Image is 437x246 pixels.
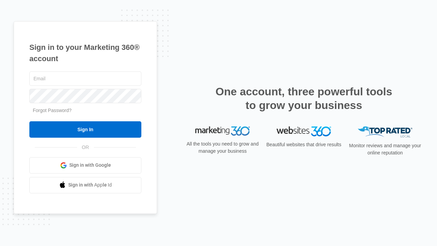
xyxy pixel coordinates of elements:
[184,140,261,155] p: All the tools you need to grow and manage your business
[69,162,111,169] span: Sign in with Google
[68,181,112,189] span: Sign in with Apple Id
[33,108,72,113] a: Forgot Password?
[358,126,412,138] img: Top Rated Local
[29,157,141,174] a: Sign in with Google
[266,141,342,148] p: Beautiful websites that drive results
[77,144,94,151] span: OR
[213,85,394,112] h2: One account, three powerful tools to grow your business
[29,177,141,193] a: Sign in with Apple Id
[347,142,423,156] p: Monitor reviews and manage your online reputation
[29,121,141,138] input: Sign In
[277,126,331,136] img: Websites 360
[195,126,250,136] img: Marketing 360
[29,42,141,64] h1: Sign in to your Marketing 360® account
[29,71,141,86] input: Email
